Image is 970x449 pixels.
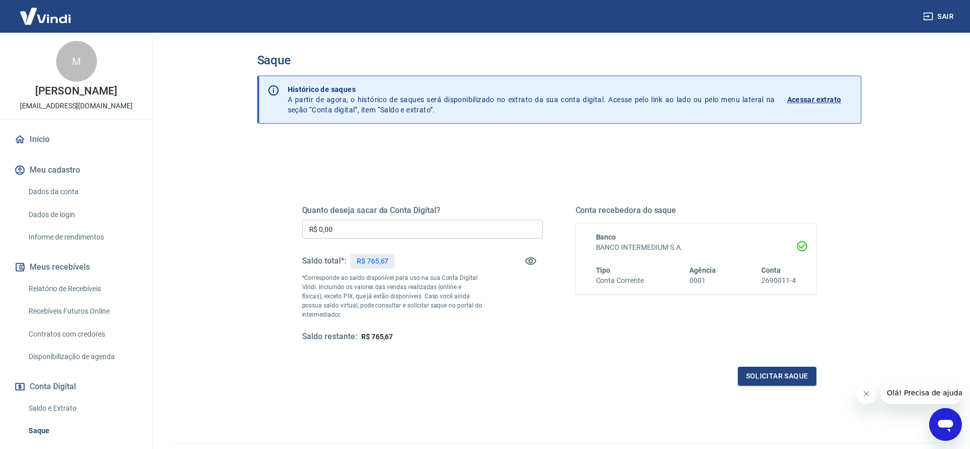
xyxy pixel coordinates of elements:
div: M [56,41,97,82]
a: Dados da conta [24,181,140,202]
a: Contratos com credores [24,324,140,345]
span: Agência [689,266,716,274]
a: Saque [24,420,140,441]
a: Relatório de Recebíveis [24,278,140,299]
a: Saldo e Extrato [24,398,140,419]
a: Dados de login [24,204,140,225]
button: Solicitar saque [738,367,816,386]
iframe: Fechar mensagem [856,384,877,404]
h5: Conta recebedora do saque [576,205,816,216]
span: Tipo [596,266,611,274]
h6: 2690011-4 [761,275,796,286]
h6: 0001 [689,275,716,286]
p: Acessar extrato [787,94,841,105]
a: Acessar extrato [787,84,853,115]
p: [EMAIL_ADDRESS][DOMAIN_NAME] [20,101,133,111]
a: Disponibilização de agenda [24,346,140,367]
p: A partir de agora, o histórico de saques será disponibilizado no extrato da sua conta digital. Ac... [288,84,775,115]
h3: Saque [257,53,861,67]
p: [PERSON_NAME] [35,86,117,97]
p: Histórico de saques [288,84,775,94]
img: Vindi [12,1,79,32]
a: Início [12,128,140,151]
p: R$ 765,67 [357,256,389,267]
iframe: Botão para abrir a janela de mensagens [929,408,962,441]
span: Banco [596,233,616,241]
span: Olá! Precisa de ajuda? [6,7,86,15]
span: Conta [761,266,781,274]
h6: Conta Corrente [596,275,644,286]
a: Recebíveis Futuros Online [24,301,140,322]
a: Informe de rendimentos [24,227,140,248]
button: Sair [921,7,958,26]
h5: Saldo restante: [302,332,357,342]
h5: Saldo total*: [302,256,346,266]
span: R$ 765,67 [361,333,393,341]
button: Meus recebíveis [12,256,140,278]
h6: BANCO INTERMEDIUM S.A. [596,242,796,253]
p: *Corresponde ao saldo disponível para uso na sua Conta Digital Vindi. Incluindo os valores das ve... [302,273,483,319]
iframe: Mensagem da empresa [881,382,962,404]
button: Conta Digital [12,375,140,398]
button: Meu cadastro [12,159,140,181]
h5: Quanto deseja sacar da Conta Digital? [302,205,543,216]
